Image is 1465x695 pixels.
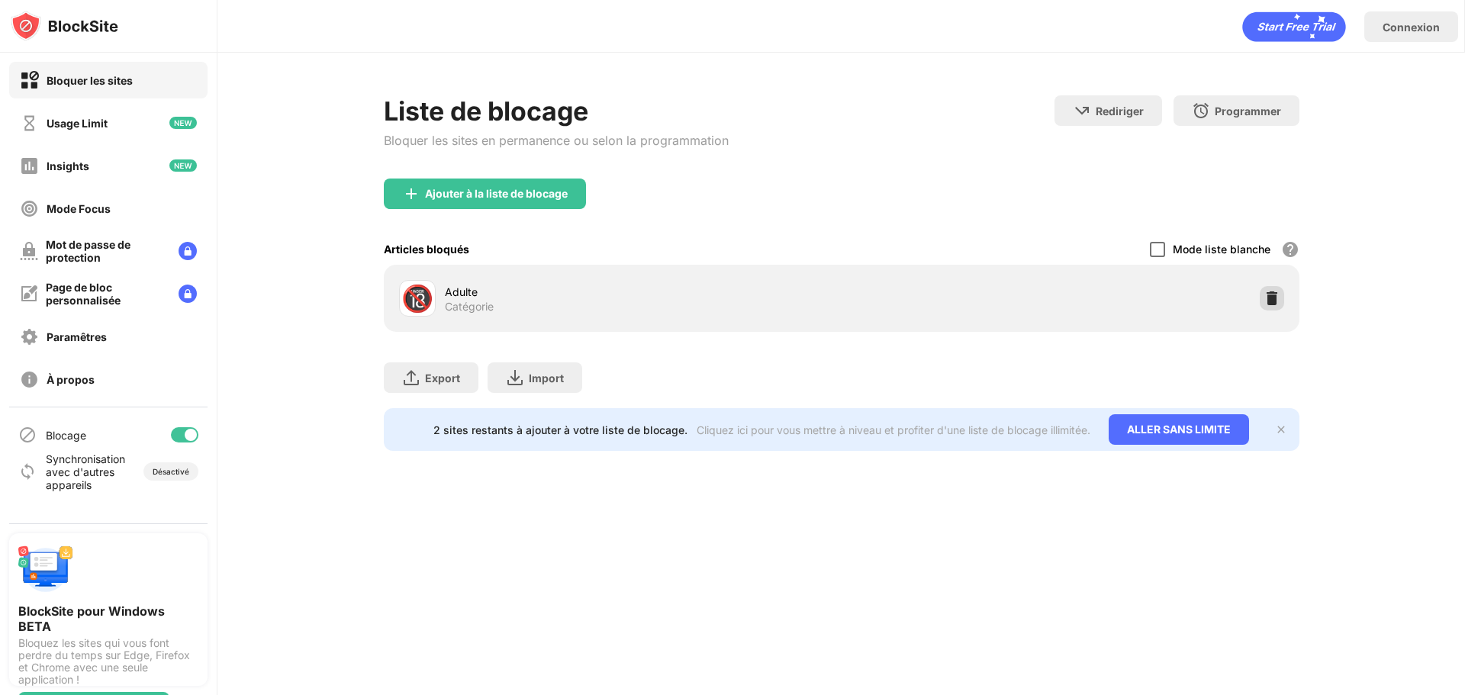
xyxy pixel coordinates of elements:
[11,11,118,41] img: logo-blocksite.svg
[179,242,197,260] img: lock-menu.svg
[20,370,39,389] img: about-off.svg
[169,159,197,172] img: new-icon.svg
[47,373,95,386] div: À propos
[179,285,197,303] img: lock-menu.svg
[529,372,564,385] div: Import
[18,426,37,444] img: blocking-icon.svg
[384,243,469,256] div: Articles bloqués
[1109,414,1249,445] div: ALLER SANS LIMITE
[47,117,108,130] div: Usage Limit
[1096,105,1144,117] div: Rediriger
[425,188,568,200] div: Ajouter à la liste de blocage
[46,281,166,307] div: Page de bloc personnalisée
[401,283,433,314] div: 🔞
[20,71,39,90] img: block-on.svg
[1242,11,1346,42] div: animation
[445,300,494,314] div: Catégorie
[153,467,189,476] div: Désactivé
[47,202,111,215] div: Mode Focus
[46,429,86,442] div: Blocage
[425,372,460,385] div: Export
[1383,21,1440,34] div: Connexion
[697,423,1090,436] div: Cliquez ici pour vous mettre à niveau et profiter d'une liste de blocage illimitée.
[47,330,107,343] div: Paramêtres
[46,238,166,264] div: Mot de passe de protection
[445,284,842,300] div: Adulte
[20,199,39,218] img: focus-off.svg
[20,327,39,346] img: settings-off.svg
[47,159,89,172] div: Insights
[1275,423,1287,436] img: x-button.svg
[1173,243,1270,256] div: Mode liste blanche
[1215,105,1281,117] div: Programmer
[18,542,73,597] img: push-desktop.svg
[20,285,38,303] img: customize-block-page-off.svg
[169,117,197,129] img: new-icon.svg
[384,95,729,127] div: Liste de blocage
[18,603,198,634] div: BlockSite pour Windows BETA
[20,156,39,175] img: insights-off.svg
[47,74,133,87] div: Bloquer les sites
[20,114,39,133] img: time-usage-off.svg
[384,133,729,148] div: Bloquer les sites en permanence ou selon la programmation
[433,423,687,436] div: 2 sites restants à ajouter à votre liste de blocage.
[18,462,37,481] img: sync-icon.svg
[46,452,124,491] div: Synchronisation avec d'autres appareils
[20,242,38,260] img: password-protection-off.svg
[18,637,198,686] div: Bloquez les sites qui vous font perdre du temps sur Edge, Firefox et Chrome avec une seule applic...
